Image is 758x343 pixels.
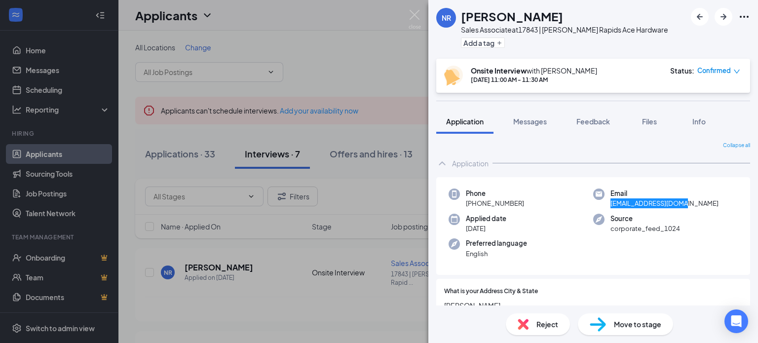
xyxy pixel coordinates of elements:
[691,8,709,26] button: ArrowLeftNew
[610,189,719,198] span: Email
[466,214,506,224] span: Applied date
[466,238,527,248] span: Preferred language
[715,8,732,26] button: ArrowRight
[466,189,524,198] span: Phone
[697,66,731,76] span: Confirmed
[723,142,750,150] span: Collapse all
[738,11,750,23] svg: Ellipses
[610,224,680,233] span: corporate_feed_1024
[642,117,657,126] span: Files
[496,40,502,46] svg: Plus
[576,117,610,126] span: Feedback
[670,66,694,76] div: Status :
[466,198,524,208] span: [PHONE_NUMBER]
[452,158,489,168] div: Application
[461,8,563,25] h1: [PERSON_NAME]
[471,76,597,84] div: [DATE] 11:00 AM - 11:30 AM
[461,38,505,48] button: PlusAdd a tag
[442,13,451,23] div: NR
[461,25,668,35] div: Sales Associate at 17843 | [PERSON_NAME] Rapids Ace Hardware
[513,117,547,126] span: Messages
[610,214,680,224] span: Source
[610,198,719,208] span: [EMAIL_ADDRESS][DOMAIN_NAME]
[444,287,538,296] span: What is your Address City & State
[466,249,527,259] span: English
[444,300,742,311] span: [PERSON_NAME]
[466,224,506,233] span: [DATE]
[446,117,484,126] span: Application
[614,319,661,330] span: Move to stage
[536,319,558,330] span: Reject
[694,11,706,23] svg: ArrowLeftNew
[724,309,748,333] div: Open Intercom Messenger
[471,66,597,76] div: with [PERSON_NAME]
[692,117,706,126] span: Info
[733,68,740,75] span: down
[436,157,448,169] svg: ChevronUp
[471,66,527,75] b: Onsite Interview
[718,11,729,23] svg: ArrowRight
